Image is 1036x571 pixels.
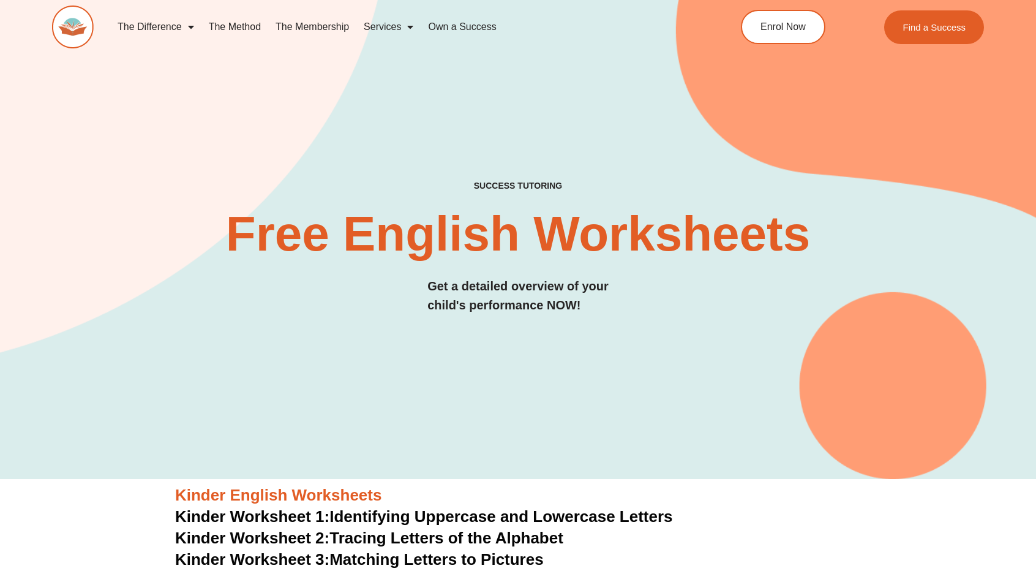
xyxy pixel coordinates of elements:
span: Enrol Now [760,22,806,32]
span: Kinder Worksheet 1: [175,507,329,526]
a: Enrol Now [741,10,825,44]
a: The Method [201,13,268,41]
a: Kinder Worksheet 2:Tracing Letters of the Alphabet [175,529,563,547]
h3: Get a detailed overview of your child's performance NOW! [427,277,609,315]
a: Services [356,13,421,41]
span: Kinder Worksheet 2: [175,529,329,547]
h2: Free English Worksheets​ [210,210,825,259]
a: Own a Success [421,13,503,41]
h4: SUCCESS TUTORING​ [380,181,656,191]
nav: Menu [110,13,688,41]
a: Find a Success [885,10,985,44]
a: The Difference [110,13,201,41]
a: Kinder Worksheet 3:Matching Letters to Pictures [175,550,544,569]
span: Kinder Worksheet 3: [175,550,329,569]
a: Kinder Worksheet 1:Identifying Uppercase and Lowercase Letters [175,507,673,526]
h3: Kinder English Worksheets [175,485,861,506]
span: Find a Success [903,23,966,32]
a: The Membership [268,13,356,41]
